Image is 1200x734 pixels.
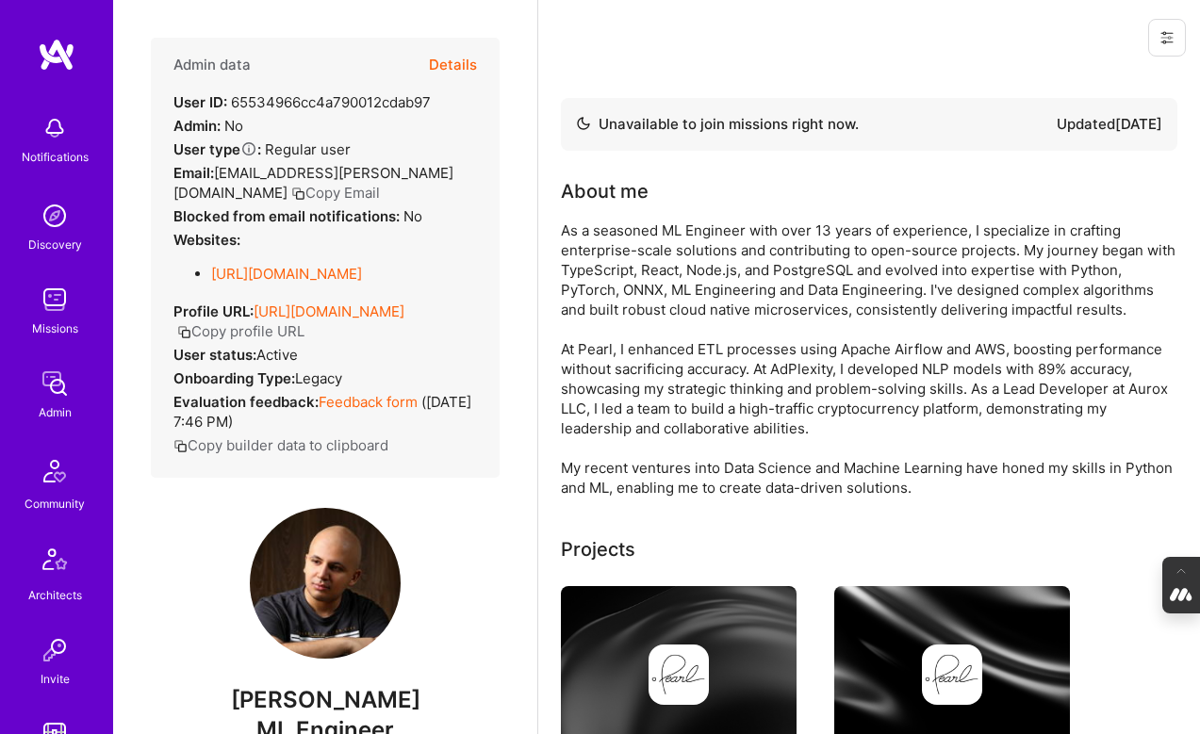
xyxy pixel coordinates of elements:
[922,644,982,705] img: Company logo
[250,508,401,659] img: User Avatar
[254,302,404,320] a: [URL][DOMAIN_NAME]
[173,139,351,159] div: Regular user
[173,393,319,411] strong: Evaluation feedback:
[22,147,89,167] div: Notifications
[173,206,422,226] div: No
[28,585,82,605] div: Architects
[561,535,635,563] div: Projects
[173,117,221,135] strong: Admin:
[211,265,362,283] a: [URL][DOMAIN_NAME]
[173,231,240,249] strong: Websites:
[291,183,380,203] button: Copy Email
[173,346,256,364] strong: User status:
[649,644,709,705] img: Company logo
[173,369,295,387] strong: Onboarding Type:
[39,402,72,422] div: Admin
[36,197,74,235] img: discovery
[1057,113,1162,136] div: Updated [DATE]
[576,116,591,131] img: Availability
[41,669,70,689] div: Invite
[561,177,649,205] div: About me
[173,302,254,320] strong: Profile URL:
[36,109,74,147] img: bell
[561,220,1177,497] div: As a seasoned ML Engineer with over 13 years of experience, I specialize in crafting enterprise-s...
[38,38,75,72] img: logo
[173,435,388,455] button: Copy builder data to clipboard
[32,318,78,338] div: Missions
[36,281,74,318] img: teamwork
[173,392,477,432] div: ( [DATE] 7:46 PM )
[32,540,77,585] img: Architects
[36,365,74,402] img: admin teamwork
[173,207,403,225] strong: Blocked from email notifications:
[319,393,418,411] a: Feedback form
[173,439,188,453] i: icon Copy
[173,164,453,202] span: [EMAIL_ADDRESS][PERSON_NAME][DOMAIN_NAME]
[173,93,227,111] strong: User ID:
[173,57,251,73] h4: Admin data
[173,116,243,136] div: No
[173,92,431,112] div: 65534966cc4a790012cdab97
[576,113,859,136] div: Unavailable to join missions right now.
[429,38,477,92] button: Details
[173,140,261,158] strong: User type :
[177,325,191,339] i: icon Copy
[177,321,304,341] button: Copy profile URL
[173,164,214,182] strong: Email:
[240,140,257,157] i: Help
[28,235,82,254] div: Discovery
[295,369,342,387] span: legacy
[151,686,500,714] span: [PERSON_NAME]
[256,346,298,364] span: Active
[32,449,77,494] img: Community
[36,631,74,669] img: Invite
[291,187,305,201] i: icon Copy
[25,494,85,514] div: Community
